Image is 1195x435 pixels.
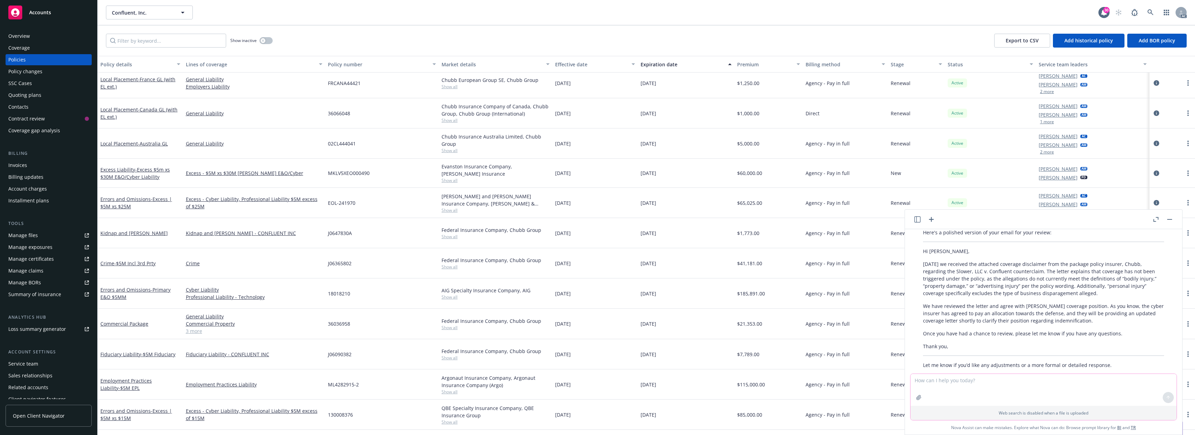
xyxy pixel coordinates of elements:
[442,374,550,389] div: Argonaut Insurance Company, Argonaut Insurance Company (Argo)
[555,110,571,117] span: [DATE]
[8,242,52,253] div: Manage exposures
[1127,34,1187,48] button: Add BOR policy
[6,314,92,321] div: Analytics hub
[6,42,92,53] a: Coverage
[1006,37,1039,44] span: Export to CSV
[8,253,54,265] div: Manage certificates
[734,56,802,73] button: Premium
[806,80,850,87] span: Agency - Pay in full
[186,110,322,117] a: General Liability
[6,54,92,65] a: Policies
[442,389,550,395] span: Show all
[6,253,92,265] a: Manage certificates
[8,113,45,124] div: Contract review
[950,200,964,206] span: Active
[106,6,193,19] button: Confluent, Inc.
[1039,111,1078,118] a: [PERSON_NAME]
[186,83,322,90] a: Employers Liability
[442,177,550,183] span: Show all
[923,330,1164,337] p: Once you have had a chance to review, please let me know if you have any questions.
[948,61,1025,68] div: Status
[1184,259,1192,267] a: more
[8,66,42,77] div: Policy changes
[186,140,322,147] a: General Liability
[737,351,759,358] span: $7,789.00
[806,381,850,388] span: Agency - Pay in full
[1184,169,1192,177] a: more
[183,56,325,73] button: Lines of coverage
[806,290,850,297] span: Agency - Pay in full
[806,140,850,147] span: Agency - Pay in full
[100,351,175,358] a: Fiduciary Liability
[737,229,759,237] span: $1,773.00
[1184,139,1192,148] a: more
[891,381,910,388] span: Renewal
[1131,425,1136,430] a: TR
[1040,120,1054,124] button: 1 more
[638,56,734,73] button: Expiration date
[8,183,47,194] div: Account charges
[100,260,156,267] a: Crime
[6,324,92,335] a: Loss summary generator
[1040,90,1054,94] button: 2 more
[328,290,350,297] span: 18018210
[641,290,656,297] span: [DATE]
[100,408,172,421] span: - Excess | $5M xs $15M
[186,351,322,358] a: Fiduciary Liability - CONFLUENT INC
[555,411,571,418] span: [DATE]
[1184,410,1192,419] a: more
[100,196,172,210] span: - Excess | $5M xs $25M
[891,351,910,358] span: Renewal
[328,140,356,147] span: 02CL444041
[888,56,945,73] button: Stage
[98,56,183,73] button: Policy details
[1039,81,1078,88] a: [PERSON_NAME]
[1064,37,1113,44] span: Add historical policy
[945,56,1036,73] button: Status
[6,150,92,157] div: Billing
[8,90,41,101] div: Quoting plans
[950,140,964,147] span: Active
[1184,320,1192,328] a: more
[186,320,322,327] a: Commercial Property
[641,229,656,237] span: [DATE]
[328,351,352,358] span: J06090382
[806,351,850,358] span: Agency - Pay in full
[442,133,550,148] div: Chubb Insurance Australia Limited, Chubb Group
[186,286,322,293] a: Cyber Liability
[100,286,171,300] a: Errors and Omissions
[1139,37,1175,44] span: Add BOR policy
[100,320,148,327] a: Commercial Package
[8,358,38,369] div: Service team
[737,61,792,68] div: Premium
[1184,109,1192,117] a: more
[1144,6,1157,19] a: Search
[325,56,439,73] button: Policy number
[442,61,542,68] div: Market details
[1152,79,1161,87] a: circleInformation
[1039,165,1078,173] a: [PERSON_NAME]
[112,9,172,16] span: Confluent, Inc.
[737,320,762,327] span: $21,353.00
[6,172,92,183] a: Billing updates
[8,125,60,136] div: Coverage gap analysis
[1184,289,1192,298] a: more
[6,394,92,405] a: Client navigator features
[737,260,762,267] span: $41,181.00
[442,287,550,294] div: AIG Specialty Insurance Company, AIG
[1039,201,1078,208] a: [PERSON_NAME]
[1112,6,1126,19] a: Start snowing
[1184,350,1192,358] a: more
[100,166,170,180] a: Excess Liability
[138,140,168,147] span: - Australia GL
[806,320,850,327] span: Agency - Pay in full
[891,140,910,147] span: Renewal
[8,370,52,381] div: Sales relationships
[1117,425,1121,430] a: BI
[6,349,92,355] div: Account settings
[641,169,656,177] span: [DATE]
[1184,380,1192,388] a: more
[641,260,656,267] span: [DATE]
[6,220,92,227] div: Tools
[442,103,550,117] div: Chubb Insurance Company of Canada, Chubb Group, Chubb Group (International)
